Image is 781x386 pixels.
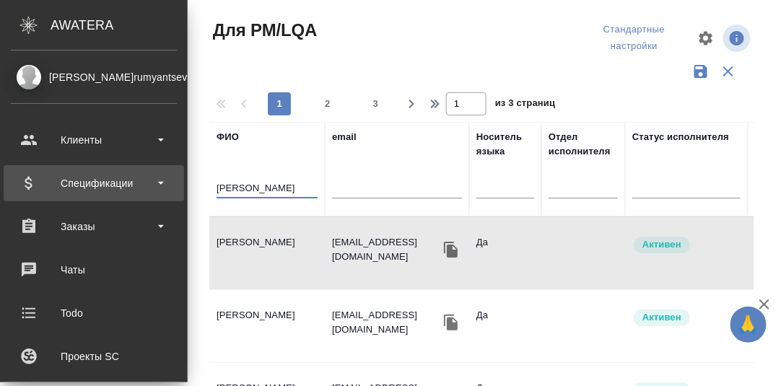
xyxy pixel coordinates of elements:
[51,11,188,40] div: AWATERA
[11,129,177,151] div: Клиенты
[11,259,177,281] div: Чаты
[730,307,767,343] button: 🙏
[632,308,741,328] div: Рядовой исполнитель: назначай с учетом рейтинга
[4,295,184,331] a: Todo
[689,21,723,56] span: Настроить таблицу
[642,237,681,252] p: Активен
[632,130,729,144] div: Статус исполнителя
[365,97,388,111] span: 3
[580,19,689,58] div: split button
[723,25,754,52] span: Посмотреть информацию
[687,58,715,85] button: Сохранить фильтры
[332,308,440,337] p: [EMAIL_ADDRESS][DOMAIN_NAME]
[495,95,556,115] span: из 3 страниц
[209,301,325,351] td: [PERSON_NAME]
[11,346,177,367] div: Проекты SC
[469,228,541,278] td: Да
[11,172,177,194] div: Спецификации
[736,310,761,340] span: 🙏
[642,310,681,325] p: Активен
[4,252,184,288] a: Чаты
[4,338,184,374] a: Проекты SC
[440,312,462,333] button: Скопировать
[11,216,177,237] div: Заказы
[440,239,462,260] button: Скопировать
[632,235,741,255] div: Рядовой исполнитель: назначай с учетом рейтинга
[469,301,541,351] td: Да
[332,235,440,264] p: [EMAIL_ADDRESS][DOMAIN_NAME]
[11,69,177,85] div: [PERSON_NAME]rumyantseva
[549,130,618,159] div: Отдел исполнителя
[316,97,339,111] span: 2
[209,19,317,42] span: Для PM/LQA
[715,58,742,85] button: Сбросить фильтры
[476,130,534,159] div: Носитель языка
[209,228,325,278] td: [PERSON_NAME]
[365,92,388,115] button: 3
[11,302,177,324] div: Todo
[332,130,357,144] div: email
[217,130,239,144] div: ФИО
[316,92,339,115] button: 2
